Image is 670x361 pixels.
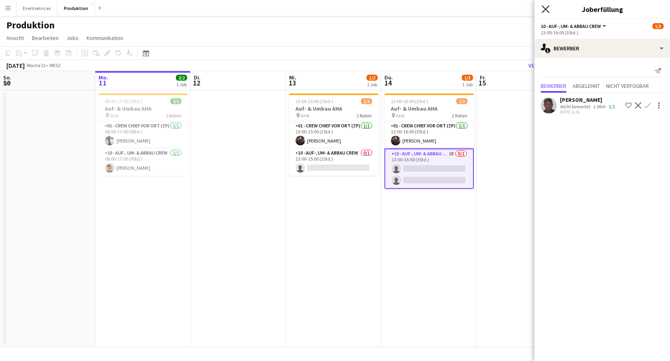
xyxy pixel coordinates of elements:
[194,74,201,81] span: Di.
[57,0,95,16] button: Produktion
[525,60,602,71] button: Veröffentlichen Sie 1 Job
[462,81,473,87] div: 1 Job
[391,98,428,104] span: 13:00-16:00 (3Std.)
[170,98,181,104] span: 2/2
[99,105,188,112] h3: Auf- & Umbau AHA
[6,34,24,42] span: Ansicht
[67,34,79,42] span: Jobs
[361,98,372,104] span: 1/2
[289,121,378,149] app-card-role: 01 - Crew Chief vor Ort (ZP)1/113:00-15:00 (2Std.)[PERSON_NAME]
[288,78,296,87] span: 13
[3,74,11,81] span: So.
[534,4,670,14] h3: Joberfüllung
[176,81,187,87] div: 1 Job
[541,23,607,29] button: 10 - Auf-, Um- & Abbau Crew
[573,83,600,89] span: Abgelehnt
[99,121,188,149] app-card-role: 01 - Crew Chief vor Ort (ZP)1/108:00-17:00 (9Std.)[PERSON_NAME]
[99,74,108,81] span: Mo.
[32,34,59,42] span: Bearbeiten
[384,149,474,189] app-card-role: 10 - Auf-, Um- & Abbau Crew1B0/213:00-16:00 (3Std.)
[357,113,372,119] span: 2 Rollen
[384,105,474,112] h3: Auf- & Umbau AHA
[83,33,126,43] a: Kommunikation
[6,19,55,31] h1: Produktion
[26,62,46,68] span: Woche 32
[176,75,187,81] span: 2/2
[193,78,201,87] span: 12
[49,62,61,68] div: MESZ
[462,75,473,81] span: 1/3
[99,93,188,176] app-job-card: 08:00-17:00 (9Std.)2/2Auf- & Umbau AHA AHA2 Rollen01 - Crew Chief vor Ort (ZP)1/108:00-17:00 (9St...
[289,149,378,176] app-card-role: 10 - Auf-, Um- & Abbau Crew0/113:00-15:00 (2Std.)
[367,81,377,87] div: 1 Job
[560,96,617,103] div: [PERSON_NAME]
[452,113,467,119] span: 2 Rollen
[110,113,119,119] span: AHA
[289,105,378,112] h3: Auf- & Umbau AHA
[29,33,62,43] a: Bearbeiten
[383,78,393,87] span: 14
[289,74,296,81] span: Mi.
[384,74,393,81] span: Do.
[301,113,309,119] span: AHA
[87,34,123,42] span: Kommunikation
[3,33,27,43] a: Ansicht
[541,83,566,89] span: Bewerber
[560,109,617,115] div: [DATE] 16:56
[456,98,467,104] span: 1/3
[99,149,188,176] app-card-role: 10 - Auf-, Um- & Abbau Crew1/108:00-17:00 (9Std.)[PERSON_NAME]
[166,113,181,119] span: 2 Rollen
[367,75,378,81] span: 1/2
[560,103,591,109] div: Nicht bewertet
[480,74,486,81] span: Fr.
[384,121,474,149] app-card-role: 01 - Crew Chief vor Ort (ZP)1/113:00-16:00 (3Std.)[PERSON_NAME]
[609,103,615,109] app-skills-label: 1/1
[534,39,670,58] div: Bewerber
[396,113,405,119] span: AHA
[6,61,25,69] div: [DATE]
[296,98,333,104] span: 13:00-15:00 (2Std.)
[63,33,82,43] a: Jobs
[541,23,601,29] span: 10 - Auf-, Um- & Abbau Crew
[2,78,11,87] span: 10
[652,23,664,29] span: 1/3
[289,93,378,176] app-job-card: 13:00-15:00 (2Std.)1/2Auf- & Umbau AHA AHA2 Rollen01 - Crew Chief vor Ort (ZP)1/113:00-15:00 (2St...
[97,78,108,87] span: 11
[479,78,486,87] span: 15
[16,0,57,16] button: Eventservices
[105,98,142,104] span: 08:00-17:00 (9Std.)
[384,93,474,189] app-job-card: 13:00-16:00 (3Std.)1/3Auf- & Umbau AHA AHA2 Rollen01 - Crew Chief vor Ort (ZP)1/113:00-16:00 (3St...
[541,30,664,36] div: 13:00-16:00 (3Std.)
[591,103,607,109] div: 1.9km
[606,83,649,89] span: Nicht verfügbar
